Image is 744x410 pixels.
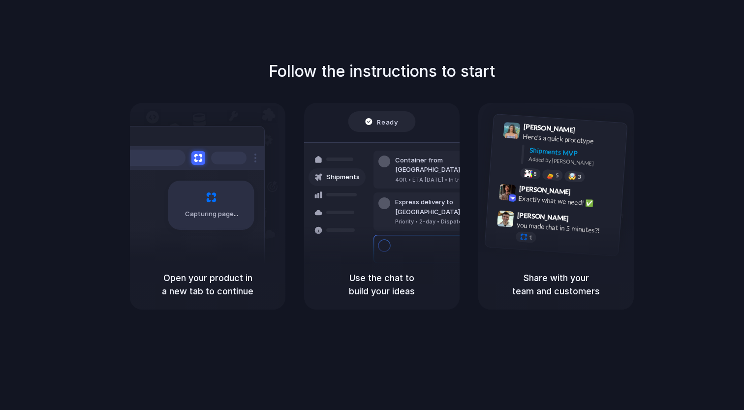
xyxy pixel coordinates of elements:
span: 9:47 AM [572,214,592,226]
span: Shipments [326,172,360,182]
span: 5 [556,173,559,178]
span: Capturing page [185,209,240,219]
div: Express delivery to [GEOGRAPHIC_DATA] [395,197,501,217]
div: Exactly what we need! ✅ [518,193,617,210]
div: Priority • 2-day • Dispatched [395,218,501,226]
span: 9:42 AM [574,188,594,199]
span: [PERSON_NAME] [519,183,571,197]
span: 1 [529,235,532,240]
span: [PERSON_NAME] [517,209,569,223]
span: 9:41 AM [578,126,598,137]
span: 8 [533,171,537,176]
span: 3 [578,174,581,180]
div: you made that in 5 minutes?! [516,220,615,236]
h5: Share with your team and customers [490,271,622,298]
span: [PERSON_NAME] [523,121,575,135]
h1: Follow the instructions to start [269,60,495,83]
h5: Use the chat to build your ideas [316,271,448,298]
div: 40ft • ETA [DATE] • In transit [395,176,501,184]
span: Ready [377,117,398,126]
div: Shipments MVP [529,145,620,161]
div: Container from [GEOGRAPHIC_DATA] [395,156,501,175]
div: Here's a quick prototype [523,131,621,148]
div: Added by [PERSON_NAME] [528,155,619,169]
div: 🤯 [568,173,577,180]
h5: Open your product in a new tab to continue [142,271,274,298]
